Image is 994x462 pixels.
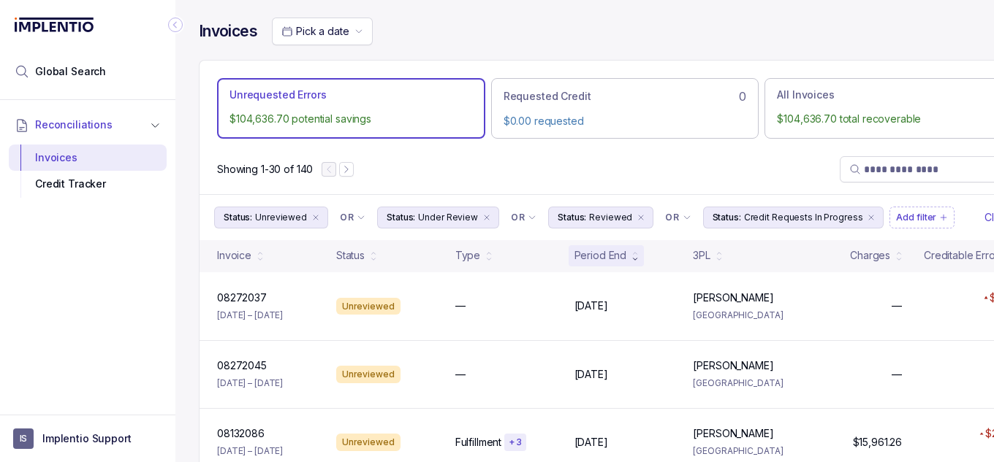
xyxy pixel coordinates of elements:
[693,444,794,458] p: [GEOGRAPHIC_DATA]
[229,88,326,102] p: Unrequested Errors
[340,212,354,223] p: OR
[984,296,988,299] img: red pointer upwards
[504,89,591,104] p: Requested Credit
[455,367,466,382] p: —
[334,207,371,228] button: Filter Chip Connector undefined
[853,435,903,450] p: $15,961.26
[217,444,283,458] p: [DATE] – [DATE]
[889,207,955,228] button: Filter Chip Add filter
[635,212,647,223] div: remove content
[744,210,863,225] p: Credit Requests In Progress
[509,436,522,448] p: + 3
[199,21,257,42] h4: Invoices
[35,118,113,132] span: Reconciliations
[20,145,155,171] div: Invoices
[979,432,984,436] img: red pointer upwards
[217,308,283,323] p: [DATE] – [DATE]
[217,290,267,305] p: 08272037
[217,358,267,373] p: 08272045
[892,299,902,313] p: —
[505,207,542,228] button: Filter Chip Connector undefined
[336,434,401,451] div: Unreviewed
[548,207,653,228] button: Filter Chip Reviewed
[511,212,536,223] li: Filter Chip Connector undefined
[665,212,691,223] li: Filter Chip Connector undefined
[42,431,132,446] p: Implentio Support
[511,212,525,223] p: OR
[574,248,627,263] div: Period End
[455,299,466,313] p: —
[296,25,349,37] span: Pick a date
[13,428,162,449] button: User initialsImplentio Support
[9,142,167,201] div: Reconciliations
[167,16,184,34] div: Collapse Icon
[481,212,493,223] div: remove content
[336,248,365,263] div: Status
[574,367,608,382] p: [DATE]
[777,88,834,102] p: All Invoices
[455,435,501,450] p: Fulfillment
[217,248,251,263] div: Invoice
[336,298,401,315] div: Unreviewed
[713,210,741,225] p: Status:
[339,162,354,177] button: Next Page
[693,248,710,263] div: 3PL
[217,376,283,390] p: [DATE] – [DATE]
[377,207,499,228] button: Filter Chip Under Review
[255,210,307,225] p: Unreviewed
[504,114,747,128] p: $0.00 requested
[281,24,349,39] search: Date Range Picker
[504,88,747,105] div: 0
[336,366,401,383] div: Unreviewed
[217,162,313,177] p: Showing 1-30 of 140
[865,212,877,223] div: remove content
[558,210,586,225] p: Status:
[214,207,982,228] ul: Filter Group
[703,207,884,228] button: Filter Chip Credit Requests In Progress
[455,248,480,263] div: Type
[214,207,328,228] button: Filter Chip Unreviewed
[9,109,167,141] button: Reconciliations
[693,376,794,390] p: [GEOGRAPHIC_DATA]
[272,18,373,45] button: Date Range Picker
[665,212,679,223] p: OR
[693,426,773,441] p: [PERSON_NAME]
[229,112,473,126] p: $104,636.70 potential savings
[574,299,608,313] p: [DATE]
[310,212,322,223] div: remove content
[693,290,773,305] p: [PERSON_NAME]
[418,210,478,225] p: Under Review
[589,210,632,225] p: Reviewed
[13,428,34,449] span: User initials
[217,162,313,177] div: Remaining page entries
[693,358,773,373] p: [PERSON_NAME]
[896,210,936,225] p: Add filter
[850,248,890,263] div: Charges
[35,64,106,79] span: Global Search
[892,367,902,382] p: —
[574,435,608,450] p: [DATE]
[693,308,794,323] p: [GEOGRAPHIC_DATA]
[659,207,697,228] button: Filter Chip Connector undefined
[387,210,415,225] p: Status:
[20,171,155,197] div: Credit Tracker
[217,426,265,441] p: 08132086
[224,210,252,225] p: Status:
[340,212,365,223] li: Filter Chip Connector undefined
